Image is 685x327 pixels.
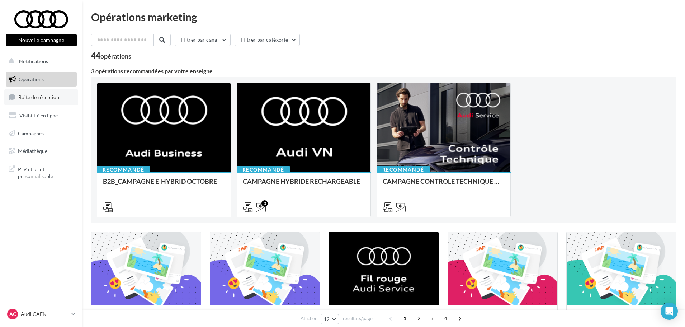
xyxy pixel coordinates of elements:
span: Notifications [19,58,48,64]
span: Campagnes [18,130,44,136]
a: Visibilité en ligne [4,108,78,123]
button: Nouvelle campagne [6,34,77,46]
span: 3 [426,313,438,324]
span: 12 [324,316,330,322]
span: Afficher [301,315,317,322]
div: Recommandé [377,166,430,174]
p: Audi CAEN [21,310,68,318]
div: 3 [261,200,268,207]
div: Recommandé [97,166,150,174]
a: Campagnes [4,126,78,141]
div: 44 [91,52,131,60]
div: CAMPAGNE HYBRIDE RECHARGEABLE [243,178,365,192]
span: PLV et print personnalisable [18,164,74,180]
a: Médiathèque [4,144,78,159]
div: Recommandé [237,166,290,174]
span: AC [9,310,16,318]
span: 1 [399,313,411,324]
div: B2B_CAMPAGNE E-HYBRID OCTOBRE [103,178,225,192]
span: 2 [413,313,425,324]
div: CAMPAGNE CONTROLE TECHNIQUE 25€ OCTOBRE [383,178,505,192]
div: Open Intercom Messenger [661,303,678,320]
span: Boîte de réception [18,94,59,100]
a: Boîte de réception [4,89,78,105]
button: Filtrer par canal [175,34,231,46]
button: Notifications [4,54,75,69]
span: Médiathèque [18,148,47,154]
a: Opérations [4,72,78,87]
a: PLV et print personnalisable [4,162,78,183]
span: 4 [440,313,452,324]
span: Visibilité en ligne [19,112,58,118]
span: résultats/page [343,315,373,322]
button: 12 [321,314,339,324]
a: AC Audi CAEN [6,307,77,321]
div: opérations [100,53,131,59]
div: Opérations marketing [91,11,676,22]
span: Opérations [19,76,44,82]
button: Filtrer par catégorie [235,34,300,46]
div: 3 opérations recommandées par votre enseigne [91,68,676,74]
